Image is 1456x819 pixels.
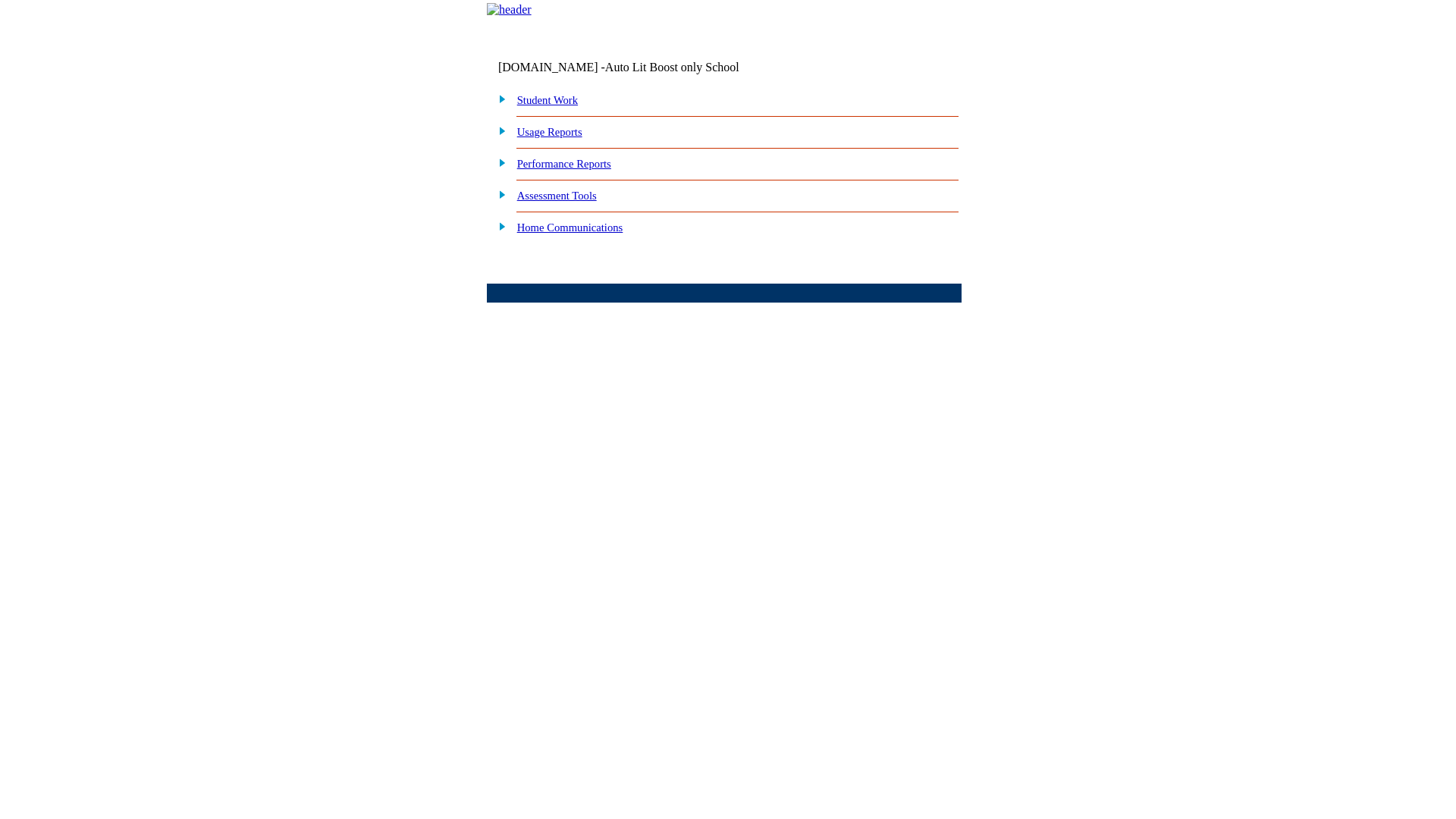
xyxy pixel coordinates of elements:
[491,187,507,201] img: plus.gif
[517,221,623,234] a: Home Communications
[605,61,739,74] nobr: Auto Lit Boost only School
[517,158,611,170] a: Performance Reports
[517,126,582,138] a: Usage Reports
[491,92,507,105] img: plus.gif
[517,94,578,106] a: Student Work
[517,190,597,202] a: Assessment Tools
[487,3,532,17] img: header
[498,61,777,74] td: [DOMAIN_NAME] -
[491,219,507,233] img: plus.gif
[491,124,507,137] img: plus.gif
[491,155,507,169] img: plus.gif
